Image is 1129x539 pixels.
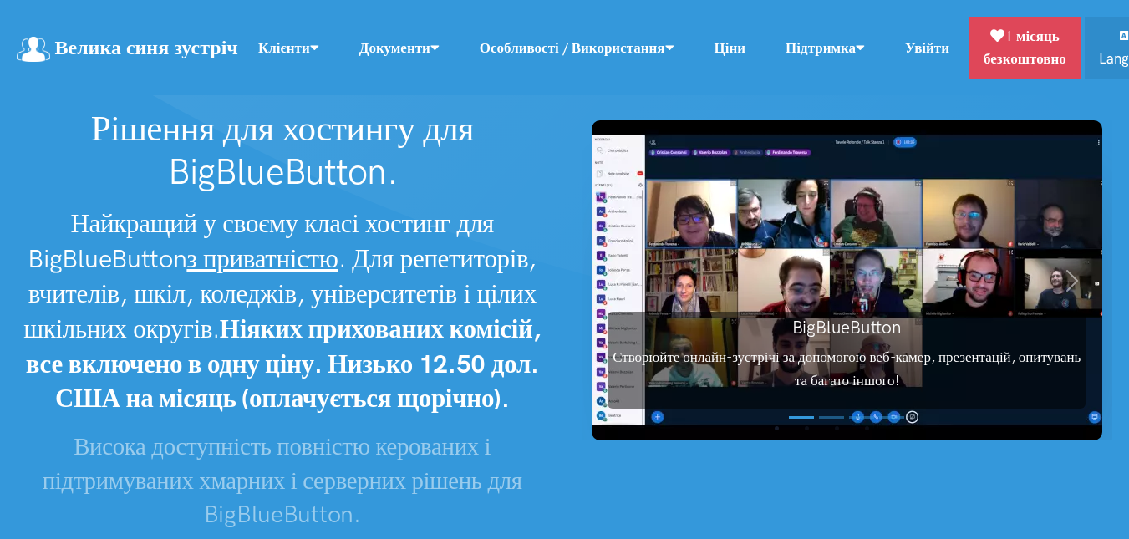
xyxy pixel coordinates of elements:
strong: Ніяких прихованих комісій, все включено в одну ціну. Низько 12.50 дол. США на місяць (оплачується... [26,313,542,414]
a: 1 місяць безкоштовно [969,17,1081,79]
a: Підтримка [765,30,885,66]
h1: Рішення для хостингу для BigBlueButton. [17,107,548,193]
img: логотип [17,37,50,62]
a: Особливості / Використання [460,30,694,66]
h2: Найкращий у своєму класі хостинг для BigBlueButton . Для репетиторів, вчителів, шкіл, коледжів, у... [17,206,548,416]
p: Створюйте онлайн-зустрічі за допомогою веб-камер, презентацій, опитувань та багато іншого! [608,346,1086,391]
u: з приватністю [186,243,338,274]
a: документи [339,30,460,66]
a: Увійти [885,30,969,66]
a: Клієнти [238,30,339,66]
a: Велика синя зустріч [17,30,238,66]
a: Ціни [694,30,766,66]
h3: Висока доступність повністю керованих і підтримуваних хмарних і серверних рішень для BigBlueButton. [17,430,548,531]
img: Скріншот BigBlueButton [592,120,1102,440]
h3: BigBlueButton [608,315,1086,339]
